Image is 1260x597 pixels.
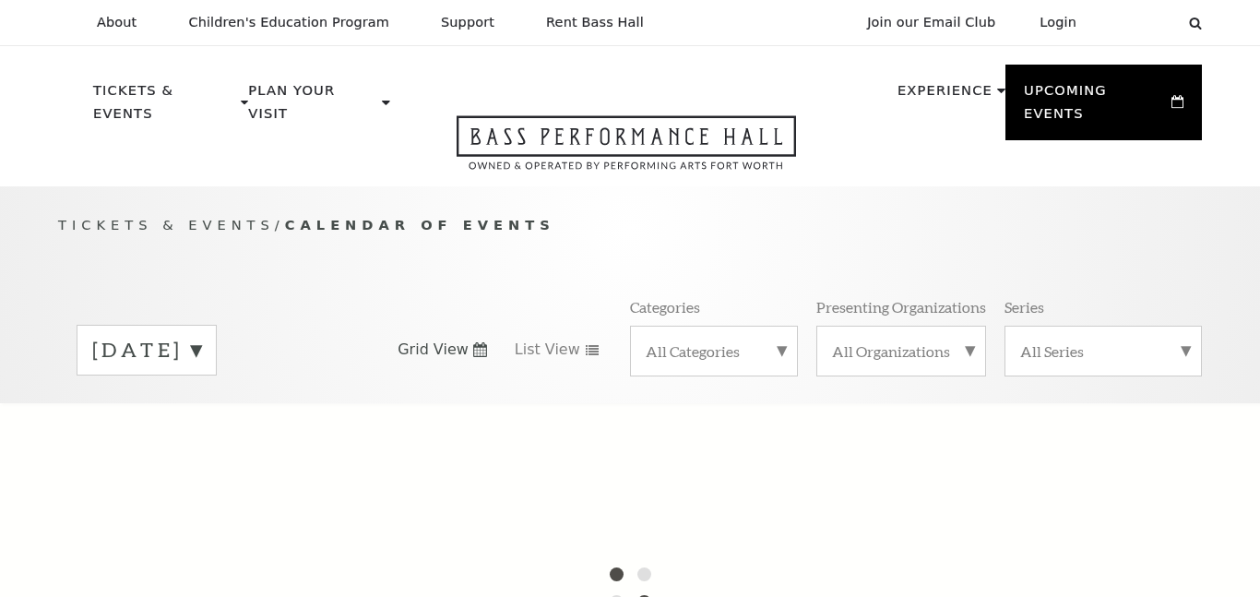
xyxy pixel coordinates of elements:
span: Grid View [398,340,469,360]
p: Upcoming Events [1024,79,1167,136]
select: Select: [1106,14,1171,31]
span: Calendar of Events [285,217,555,233]
p: About [97,15,137,30]
p: Support [441,15,494,30]
label: All Series [1020,341,1186,361]
p: Experience [897,79,993,113]
p: Tickets & Events [93,79,236,136]
label: All Organizations [832,341,970,361]
p: / [58,214,1202,237]
label: [DATE] [92,336,201,364]
p: Rent Bass Hall [546,15,644,30]
span: Tickets & Events [58,217,275,233]
p: Presenting Organizations [816,297,986,316]
p: Children's Education Program [188,15,389,30]
p: Plan Your Visit [248,79,377,136]
p: Categories [630,297,700,316]
span: List View [515,340,580,360]
label: All Categories [646,341,782,361]
p: Series [1004,297,1044,316]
